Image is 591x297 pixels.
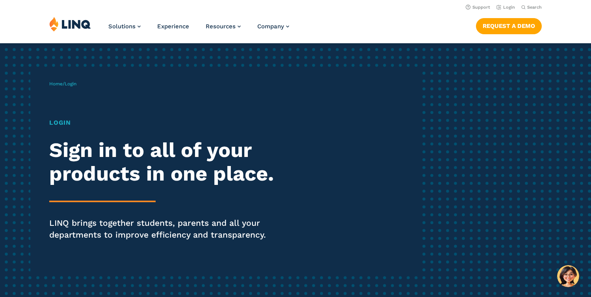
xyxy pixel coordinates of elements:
[49,138,277,186] h2: Sign in to all of your products in one place.
[257,23,289,30] a: Company
[521,4,542,10] button: Open Search Bar
[206,23,241,30] a: Resources
[49,217,277,241] p: LINQ brings together students, parents and all your departments to improve efficiency and transpa...
[206,23,236,30] span: Resources
[157,23,189,30] a: Experience
[557,265,579,287] button: Hello, have a question? Let’s chat.
[49,81,63,87] a: Home
[49,118,277,127] h1: Login
[527,5,542,10] span: Search
[496,5,515,10] a: Login
[476,18,542,34] a: Request a Demo
[108,23,136,30] span: Solutions
[49,81,76,87] span: /
[108,17,289,42] nav: Primary Navigation
[65,81,76,87] span: Login
[257,23,284,30] span: Company
[108,23,141,30] a: Solutions
[466,5,490,10] a: Support
[476,17,542,34] nav: Button Navigation
[49,17,91,31] img: LINQ | K‑12 Software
